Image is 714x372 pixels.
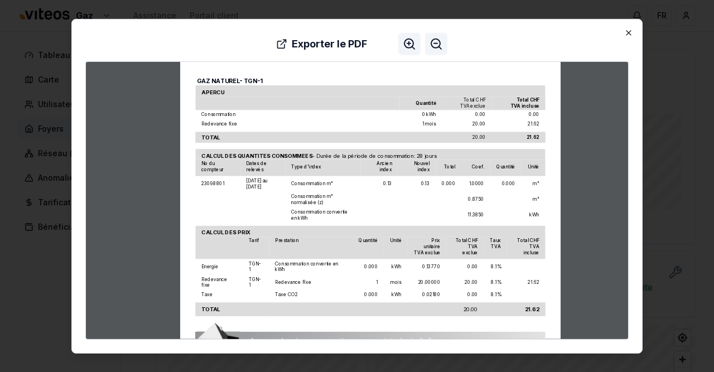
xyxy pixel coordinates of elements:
[243,259,269,274] td: TGN-1
[195,274,243,290] td: Redevance fixe
[195,226,545,237] th: CALCUL DES PRIX
[522,160,546,176] th: Unité
[522,176,546,192] td: m³
[312,152,436,159] span: - Durée de la période de consommation: 28 jours
[408,290,446,303] td: 0.02180
[461,192,490,207] td: 0.8750
[398,176,436,192] td: 0.13
[461,176,490,192] td: 1.0000
[353,274,384,290] td: 1
[456,238,478,243] span: Total CHF
[195,259,243,274] td: Energie
[240,160,285,176] th: Dates de relevés
[240,176,285,192] td: [DATE] au [DATE]
[249,238,259,243] span: Tarif
[353,290,384,303] td: 0.000
[416,100,436,106] span: Quantité
[195,332,545,350] div: A propos de votre consommation... comment évolue t-elle ?
[522,192,546,207] td: m³
[353,259,384,274] td: 0.000
[491,132,545,143] th: 21.62
[195,160,240,176] th: No du compteur
[523,244,539,255] span: TVA incluse
[269,259,353,274] td: Consommation convertie en kWh
[243,274,269,290] td: TGN-1
[360,176,398,192] td: 0.13
[408,274,446,290] td: 20.00000
[195,290,243,303] td: Taxe
[285,160,360,176] th: Type d'index
[195,119,399,132] td: Redevance fixe
[436,176,461,192] td: 0.000
[461,207,490,223] td: 11.3850
[267,32,376,55] button: Exporter le PDF
[398,160,436,176] th: Nouvel index
[460,103,486,109] span: TVA exclue
[399,110,442,119] td: 0 kWh
[197,322,239,350] img: invoice-house
[484,290,507,303] td: 8.1%
[442,110,491,119] td: 0.00
[390,238,402,243] span: Unité
[446,274,484,290] td: 20.00
[285,192,360,207] td: Consommation m³ normalisée (z)
[517,238,539,243] span: Total CHF
[491,110,545,119] td: 0.00
[195,149,545,160] th: CALCUL DES QUANTITES CONSOMMEES
[275,238,298,243] span: Prestation
[510,103,539,109] span: TVA incluse
[269,290,353,303] td: Taxe CO2
[522,207,546,223] td: kWh
[490,160,522,176] th: Quantité
[484,259,507,274] td: 8.1%
[285,207,360,223] td: Consommation convertie en kWh
[359,238,378,243] span: Quantité
[269,274,353,290] td: Redevance Fixe
[484,274,507,290] td: 8.1%
[408,259,446,274] td: 0.13770
[507,274,546,290] td: 21.62
[414,250,440,255] span: TVA exclue
[461,160,490,176] th: Coef.
[517,98,539,103] span: Total CHF
[446,290,484,303] td: 0.00
[195,110,399,119] td: Consommation
[384,259,408,274] td: kWh
[384,274,408,290] td: mois
[464,98,486,103] span: Total CHF
[399,119,442,132] td: 1 mois
[446,303,484,317] th: 20.00
[491,244,501,249] span: TVA
[360,160,398,176] th: Ancien index
[462,244,477,255] span: TVA exclue
[436,160,461,176] th: Total
[195,85,545,96] th: APERCU
[507,303,546,317] th: 21.62
[285,176,360,192] td: Consommation m³
[490,176,522,192] td: 0.000
[195,132,399,143] th: TOTAL
[384,290,408,303] td: kWh
[491,119,545,132] td: 21.62
[446,259,484,274] td: 0.00
[490,238,501,243] span: Taux
[423,238,440,249] span: Prix unitaire
[442,132,491,143] th: 20.00
[442,119,491,132] td: 20.00
[192,76,548,85] div: GAZ NATUREL - TGN-1
[195,303,243,317] th: TOTAL
[195,176,240,192] td: 23098801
